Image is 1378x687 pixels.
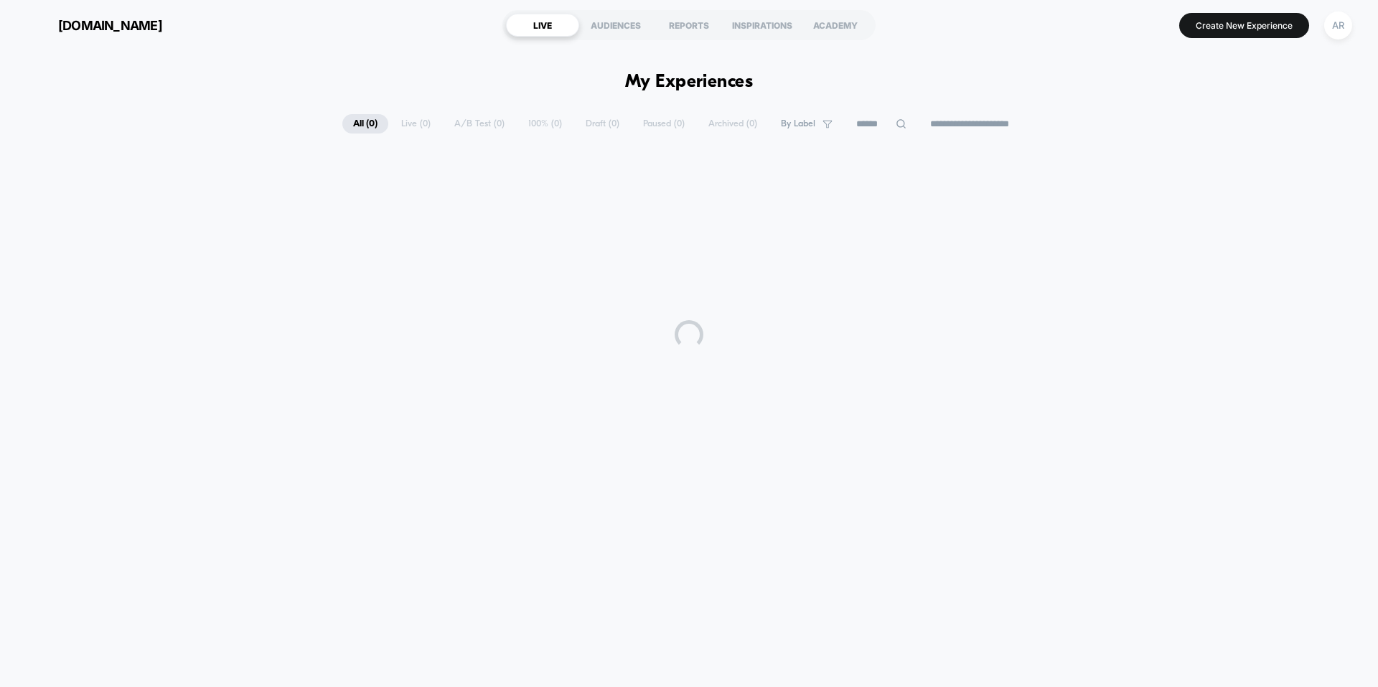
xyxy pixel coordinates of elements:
span: All ( 0 ) [342,114,388,134]
div: ACADEMY [799,14,872,37]
div: REPORTS [652,14,726,37]
div: AR [1324,11,1352,39]
div: LIVE [506,14,579,37]
div: INSPIRATIONS [726,14,799,37]
button: AR [1320,11,1356,40]
button: [DOMAIN_NAME] [22,14,167,37]
h1: My Experiences [625,72,754,93]
span: [DOMAIN_NAME] [58,18,162,33]
button: Create New Experience [1179,13,1309,38]
div: AUDIENCES [579,14,652,37]
span: By Label [781,118,815,129]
